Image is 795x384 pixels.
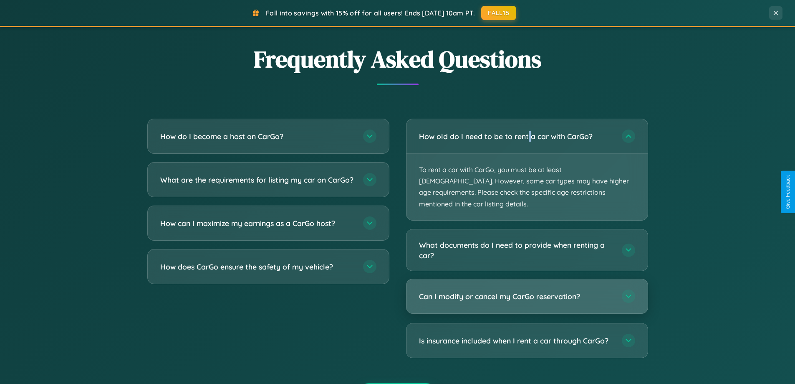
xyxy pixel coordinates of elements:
button: FALL15 [481,6,516,20]
h3: Can I modify or cancel my CarGo reservation? [419,291,613,302]
h3: How does CarGo ensure the safety of my vehicle? [160,262,355,272]
h3: Is insurance included when I rent a car through CarGo? [419,336,613,346]
p: To rent a car with CarGo, you must be at least [DEMOGRAPHIC_DATA]. However, some car types may ha... [406,154,648,220]
h3: What are the requirements for listing my car on CarGo? [160,175,355,185]
span: Fall into savings with 15% off for all users! Ends [DATE] 10am PT. [266,9,475,17]
h3: How old do I need to be to rent a car with CarGo? [419,131,613,142]
h3: How do I become a host on CarGo? [160,131,355,142]
h2: Frequently Asked Questions [147,43,648,75]
h3: What documents do I need to provide when renting a car? [419,240,613,260]
h3: How can I maximize my earnings as a CarGo host? [160,218,355,229]
div: Give Feedback [785,175,791,209]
